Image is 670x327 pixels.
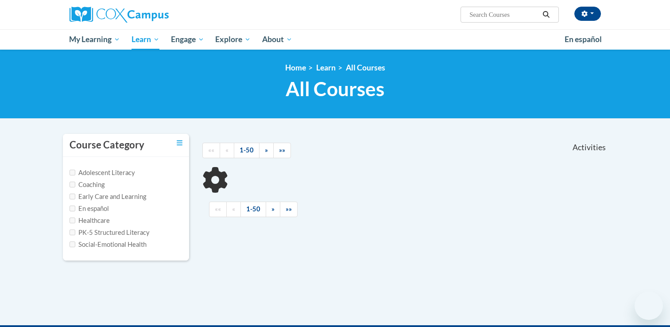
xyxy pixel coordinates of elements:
a: Begining [209,202,227,217]
a: 1-50 [234,143,259,158]
input: Checkbox for Options [70,241,75,247]
label: Healthcare [70,216,110,226]
input: Checkbox for Options [70,170,75,175]
button: Search [539,9,553,20]
span: » [271,205,275,213]
a: Previous [226,202,241,217]
span: « [232,205,235,213]
a: Next [259,143,274,158]
span: «« [208,146,214,154]
label: En español [70,204,109,214]
a: Previous [220,143,234,158]
span: Engage [171,34,204,45]
a: 1-50 [240,202,266,217]
span: « [225,146,228,154]
input: Checkbox for Options [70,194,75,199]
span: »» [279,146,285,154]
span: Explore [215,34,251,45]
label: Coaching [70,180,105,190]
label: PK-5 Structured Literacy [70,228,150,237]
a: About [256,29,298,50]
label: Early Care and Learning [70,192,146,202]
input: Search Courses [469,9,539,20]
a: Begining [202,143,220,158]
a: Explore [209,29,256,50]
span: »» [286,205,292,213]
span: My Learning [69,34,120,45]
a: Learn [126,29,165,50]
a: End [273,143,291,158]
a: Toggle collapse [177,138,182,148]
a: Home [285,63,306,72]
span: » [265,146,268,154]
a: All Courses [346,63,385,72]
button: Account Settings [574,7,601,21]
input: Checkbox for Options [70,206,75,211]
input: Checkbox for Options [70,182,75,187]
a: End [280,202,298,217]
a: Learn [316,63,336,72]
span: Learn [132,34,159,45]
span: Activities [573,143,606,152]
span: About [262,34,292,45]
label: Social-Emotional Health [70,240,147,249]
span: «« [215,205,221,213]
a: Engage [165,29,210,50]
input: Checkbox for Options [70,218,75,223]
span: All Courses [286,77,384,101]
a: My Learning [64,29,126,50]
div: Main menu [56,29,614,50]
a: En español [559,30,608,49]
iframe: Button to launch messaging window [635,292,663,320]
h3: Course Category [70,138,144,152]
a: Cox Campus [70,7,238,23]
img: Cox Campus [70,7,169,23]
input: Checkbox for Options [70,230,75,235]
span: En español [565,35,602,44]
label: Adolescent Literacy [70,168,135,178]
a: Next [266,202,280,217]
